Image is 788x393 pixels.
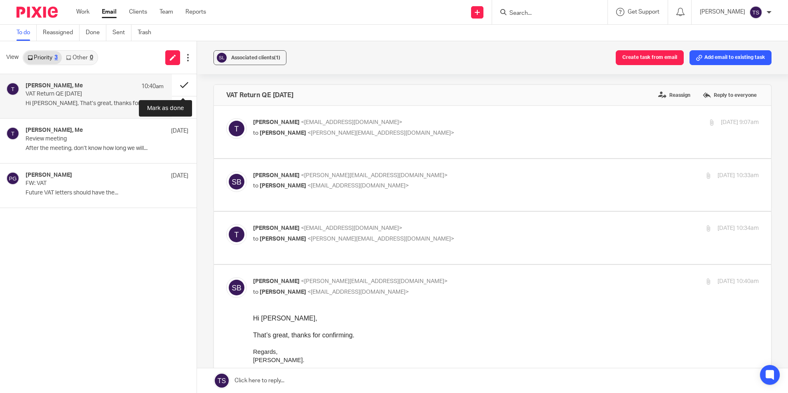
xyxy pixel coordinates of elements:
[26,91,136,98] p: VAT Return QE [DATE]
[226,277,247,298] img: svg%3E
[138,25,157,41] a: Trash
[301,173,448,178] span: <[PERSON_NAME][EMAIL_ADDRESS][DOMAIN_NAME]>
[141,82,164,91] p: 10:40am
[226,118,247,139] img: svg%3E
[274,55,280,60] span: (1)
[171,127,188,135] p: [DATE]
[749,6,762,19] img: svg%3E
[307,236,454,242] span: <[PERSON_NAME][EMAIL_ADDRESS][DOMAIN_NAME]>
[260,130,306,136] span: [PERSON_NAME]
[88,84,93,89] span: M:
[26,145,188,152] p: After the meeting, don’t know how long we will...
[90,55,93,61] div: 0
[231,55,280,60] span: Associated clients
[26,100,164,107] p: Hi [PERSON_NAME], That’s great, thanks for...
[1,109,238,132] p: This email and any files transmitted with it are confidential and intended solely for the use of ...
[76,8,89,16] a: Work
[253,173,300,178] span: [PERSON_NAME]
[226,224,247,245] img: svg%3E
[216,51,228,64] img: svg%3E
[6,172,19,185] img: svg%3E
[94,91,208,96] a: [PERSON_NAME][EMAIL_ADDRESS][DOMAIN_NAME]
[260,236,306,242] span: [PERSON_NAME]
[86,25,106,41] a: Done
[301,119,402,125] span: <[EMAIL_ADDRESS][DOMAIN_NAME]>
[159,8,173,16] a: Team
[260,183,306,189] span: [PERSON_NAME]
[253,183,258,189] span: to
[88,60,239,68] p: [PERSON_NAME]
[253,289,258,295] span: to
[253,119,300,125] span: [PERSON_NAME]
[23,51,62,64] a: Priority3
[138,60,164,67] span: - Director
[226,171,247,192] img: svg%3E
[1,132,238,141] p: SB Construction Compliance is a trading style of SB Construction Compliance Limited and is a comp...
[26,172,72,179] h4: [PERSON_NAME]
[16,7,58,18] img: Pixie
[253,236,258,242] span: to
[656,89,692,101] label: Reassign
[226,91,293,99] h4: VAT Return QE [DATE]
[26,136,156,143] p: Review meeting
[509,10,583,17] input: Search
[721,118,759,127] p: [DATE] 9:07am
[253,130,258,136] span: to
[253,225,300,231] span: [PERSON_NAME]
[113,25,131,41] a: Sent
[6,53,19,62] span: View
[628,9,659,15] span: Get Support
[62,51,97,64] a: Other0
[16,25,37,41] a: To do
[616,50,684,65] button: Create task from email
[6,82,19,96] img: svg%3E
[301,278,448,284] span: <[PERSON_NAME][EMAIL_ADDRESS][DOMAIN_NAME]>
[88,69,136,74] span: H&S Consultant & TWC
[301,225,402,231] span: <[EMAIL_ADDRESS][DOMAIN_NAME]>
[129,8,147,16] a: Clients
[43,25,80,41] a: Reassigned
[6,127,19,140] img: svg%3E
[307,183,409,189] span: <[EMAIL_ADDRESS][DOMAIN_NAME]>
[26,180,156,187] p: FW: VAT
[94,77,213,82] span: [PERSON_NAME][STREET_ADDRESS][PERSON_NAME]
[102,8,117,16] a: Email
[260,289,306,295] span: [PERSON_NAME]
[718,224,759,233] p: [DATE] 10:34am
[140,69,220,74] strong: SB Construction Compliance Limited
[185,8,206,16] a: Reports
[213,50,286,65] button: Associated clients(1)
[307,289,409,295] span: <[EMAIL_ADDRESS][DOMAIN_NAME]>
[54,55,58,61] div: 3
[718,277,759,286] p: [DATE] 10:40am
[253,278,300,284] span: [PERSON_NAME]
[701,89,759,101] label: Reply to everyone
[689,50,772,65] button: Add email to existing task
[137,69,138,74] span: /
[718,171,759,180] p: [DATE] 10:33am
[94,84,135,89] a: [PHONE_NUMBER]
[307,130,454,136] span: <[PERSON_NAME][EMAIL_ADDRESS][DOMAIN_NAME]>
[26,189,188,196] p: Future VAT letters should have the...
[26,82,83,89] h4: [PERSON_NAME], Me
[88,77,93,82] span: A:
[26,127,83,134] h4: [PERSON_NAME], Me
[88,91,92,96] span: E:
[700,8,745,16] p: [PERSON_NAME]
[171,172,188,180] p: [DATE]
